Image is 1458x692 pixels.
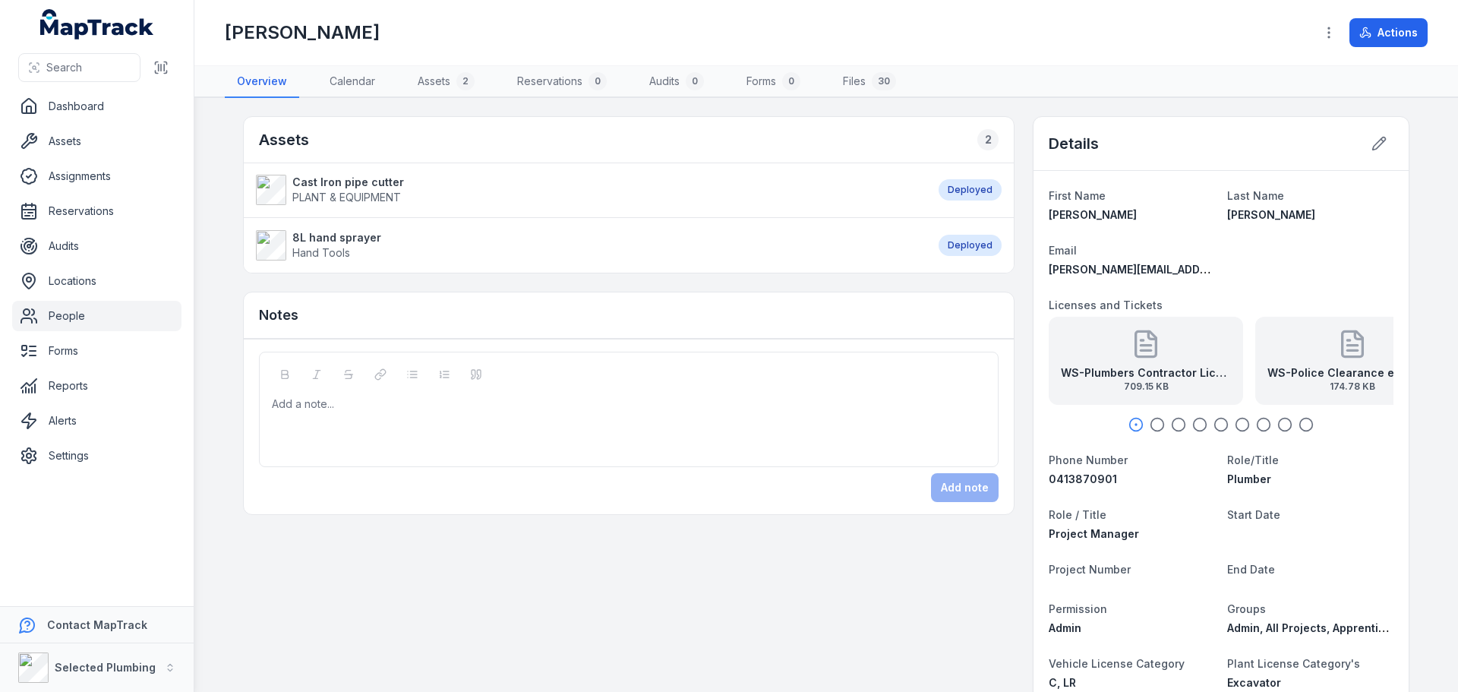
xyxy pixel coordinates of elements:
[12,91,181,122] a: Dashboard
[1349,18,1428,47] button: Actions
[12,336,181,366] a: Forms
[1227,602,1266,615] span: Groups
[12,406,181,436] a: Alerts
[1049,472,1117,485] span: 0413870901
[225,21,380,45] h1: [PERSON_NAME]
[225,66,299,98] a: Overview
[292,175,404,190] strong: Cast Iron pipe cutter
[1061,381,1231,393] span: 709.15 KB
[292,246,350,259] span: Hand Tools
[1049,527,1139,540] span: Project Manager
[1267,381,1437,393] span: 174.78 KB
[505,66,619,98] a: Reservations0
[12,371,181,401] a: Reports
[831,66,908,98] a: Files30
[256,175,923,205] a: Cast Iron pipe cutterPLANT & EQUIPMENT
[1049,508,1106,521] span: Role / Title
[259,129,309,150] h2: Assets
[1049,244,1077,257] span: Email
[292,191,401,204] span: PLANT & EQUIPMENT
[12,161,181,191] a: Assignments
[12,301,181,331] a: People
[406,66,487,98] a: Assets2
[679,655,798,668] span: Person details updated!
[40,9,154,39] a: MapTrack
[1227,657,1360,670] span: Plant License Category's
[782,72,800,90] div: 0
[1049,621,1081,634] span: Admin
[292,230,381,245] strong: 8L hand sprayer
[46,60,82,75] span: Search
[1227,563,1275,576] span: End Date
[686,72,704,90] div: 0
[1049,676,1076,689] span: C, LR
[637,66,716,98] a: Audits0
[1227,508,1280,521] span: Start Date
[12,196,181,226] a: Reservations
[1049,133,1099,154] h2: Details
[12,441,181,471] a: Settings
[1227,208,1315,221] span: [PERSON_NAME]
[256,230,923,261] a: 8L hand sprayerHand Tools
[589,72,607,90] div: 0
[1049,453,1128,466] span: Phone Number
[1227,189,1284,202] span: Last Name
[872,72,896,90] div: 30
[1049,189,1106,202] span: First Name
[1227,472,1271,485] span: Plumber
[1061,365,1231,381] strong: WS-Plumbers Contractor Licence exp [DATE]
[977,129,999,150] div: 2
[1049,602,1107,615] span: Permission
[1049,208,1137,221] span: [PERSON_NAME]
[1267,365,1437,381] strong: WS-Police Clearance exp [DATE]
[734,66,813,98] a: Forms0
[1049,657,1185,670] span: Vehicle License Category
[12,231,181,261] a: Audits
[1227,453,1279,466] span: Role/Title
[1227,676,1281,689] span: Excavator
[317,66,387,98] a: Calendar
[12,266,181,296] a: Locations
[1049,563,1131,576] span: Project Number
[939,179,1002,201] div: Deployed
[456,72,475,90] div: 2
[12,126,181,156] a: Assets
[18,53,140,82] button: Search
[1049,299,1163,311] span: Licenses and Tickets
[1049,263,1320,276] span: [PERSON_NAME][EMAIL_ADDRESS][DOMAIN_NAME]
[47,618,147,631] strong: Contact MapTrack
[259,305,298,326] h3: Notes
[55,661,156,674] strong: Selected Plumbing
[939,235,1002,256] div: Deployed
